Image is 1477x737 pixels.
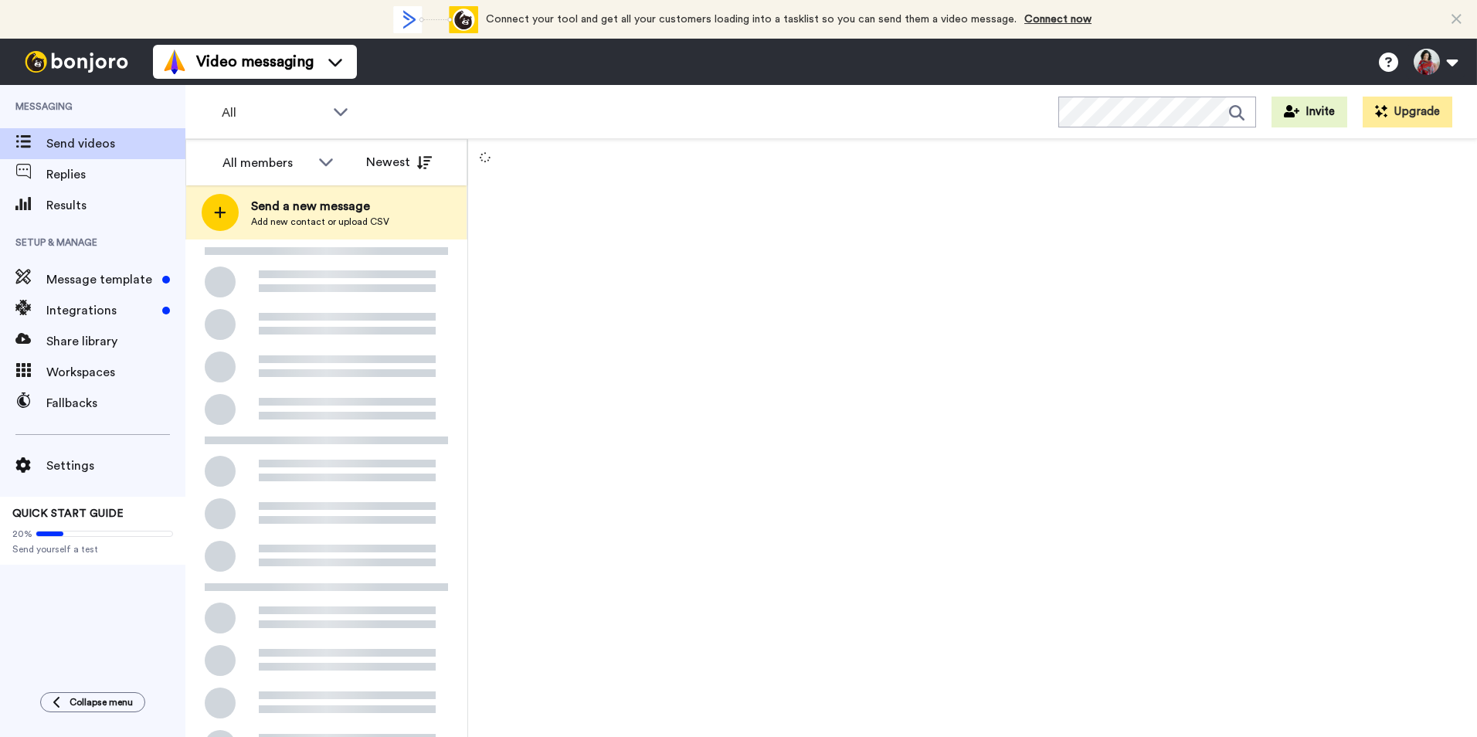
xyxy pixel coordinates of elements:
[1024,14,1092,25] a: Connect now
[486,14,1017,25] span: Connect your tool and get all your customers loading into a tasklist so you can send them a video...
[251,216,389,228] span: Add new contact or upload CSV
[1272,97,1347,127] button: Invite
[46,394,185,413] span: Fallbacks
[251,197,389,216] span: Send a new message
[12,508,124,519] span: QUICK START GUIDE
[222,154,311,172] div: All members
[40,692,145,712] button: Collapse menu
[46,196,185,215] span: Results
[70,696,133,708] span: Collapse menu
[1363,97,1452,127] button: Upgrade
[196,51,314,73] span: Video messaging
[222,104,325,122] span: All
[46,165,185,184] span: Replies
[12,543,173,555] span: Send yourself a test
[162,49,187,74] img: vm-color.svg
[355,147,443,178] button: Newest
[12,528,32,540] span: 20%
[46,301,156,320] span: Integrations
[46,457,185,475] span: Settings
[19,51,134,73] img: bj-logo-header-white.svg
[46,363,185,382] span: Workspaces
[393,6,478,33] div: animation
[46,270,156,289] span: Message template
[46,332,185,351] span: Share library
[46,134,185,153] span: Send videos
